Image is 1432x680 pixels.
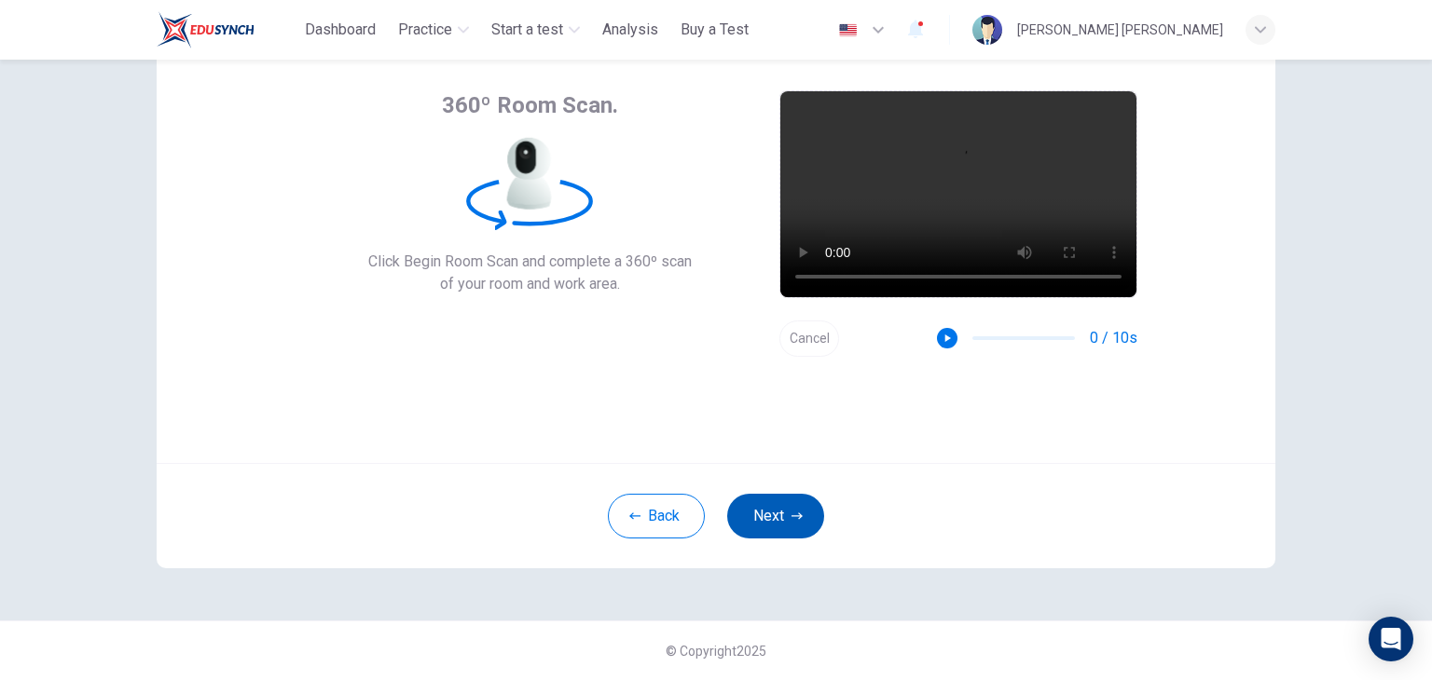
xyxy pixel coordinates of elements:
[368,251,692,273] span: Click Begin Room Scan and complete a 360º scan
[1090,327,1137,349] span: 0 / 10s
[602,19,658,41] span: Analysis
[1369,617,1413,661] div: Open Intercom Messenger
[484,13,587,47] button: Start a test
[779,320,839,357] button: Cancel
[608,494,705,538] button: Back
[836,23,860,37] img: en
[157,11,297,48] a: ELTC logo
[442,90,618,120] span: 360º Room Scan.
[305,19,376,41] span: Dashboard
[391,13,476,47] button: Practice
[368,273,692,295] span: of your room and work area.
[681,19,749,41] span: Buy a Test
[666,644,766,659] span: © Copyright 2025
[972,15,1002,45] img: Profile picture
[491,19,563,41] span: Start a test
[727,494,824,538] button: Next
[157,11,255,48] img: ELTC logo
[595,13,666,47] button: Analysis
[398,19,452,41] span: Practice
[673,13,756,47] button: Buy a Test
[297,13,383,47] button: Dashboard
[1017,19,1223,41] div: [PERSON_NAME] [PERSON_NAME]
